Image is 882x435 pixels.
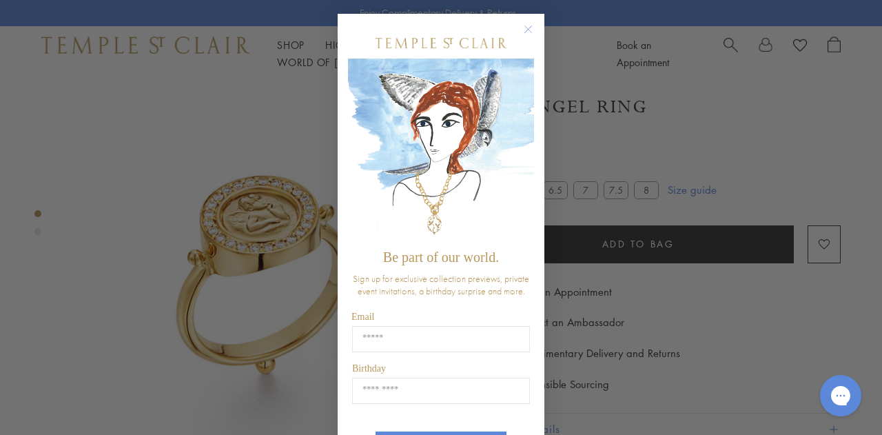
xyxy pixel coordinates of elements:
[352,326,530,352] input: Email
[376,38,506,48] img: Temple St. Clair
[352,363,386,374] span: Birthday
[348,59,534,243] img: c4a9eb12-d91a-4d4a-8ee0-386386f4f338.jpeg
[353,272,529,297] span: Sign up for exclusive collection previews, private event invitations, a birthday surprise and more.
[526,28,544,45] button: Close dialog
[351,312,374,322] span: Email
[813,370,868,421] iframe: Gorgias live chat messenger
[383,250,499,265] span: Be part of our world.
